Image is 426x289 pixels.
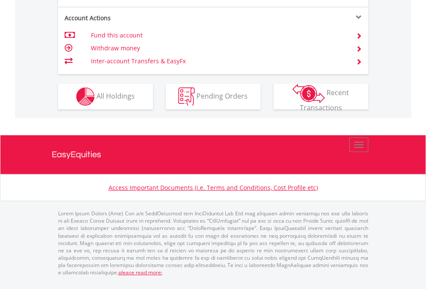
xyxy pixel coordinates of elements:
[76,87,95,106] img: holdings-wht.png
[96,91,135,100] span: All Holdings
[196,91,248,100] span: Pending Orders
[58,14,213,22] div: Account Actions
[118,269,162,276] a: please read more:
[58,210,368,276] p: Lorem Ipsum Dolors (Ame) Con a/e SeddOeiusmod tem InciDiduntut Lab Etd mag aliquaen admin veniamq...
[166,84,261,109] button: Pending Orders
[58,84,153,109] button: All Holdings
[109,183,318,192] a: Access Important Documents (i.e. Terms and Conditions, Cost Profile etc)
[292,84,325,103] img: transactions-zar-wht.png
[52,135,375,174] a: EasyEquities
[178,87,195,106] img: pending_instructions-wht.png
[91,29,345,42] td: Fund this account
[91,55,345,68] td: Inter-account Transfers & EasyFx
[91,42,345,55] td: Withdraw money
[274,84,368,109] button: Recent Transactions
